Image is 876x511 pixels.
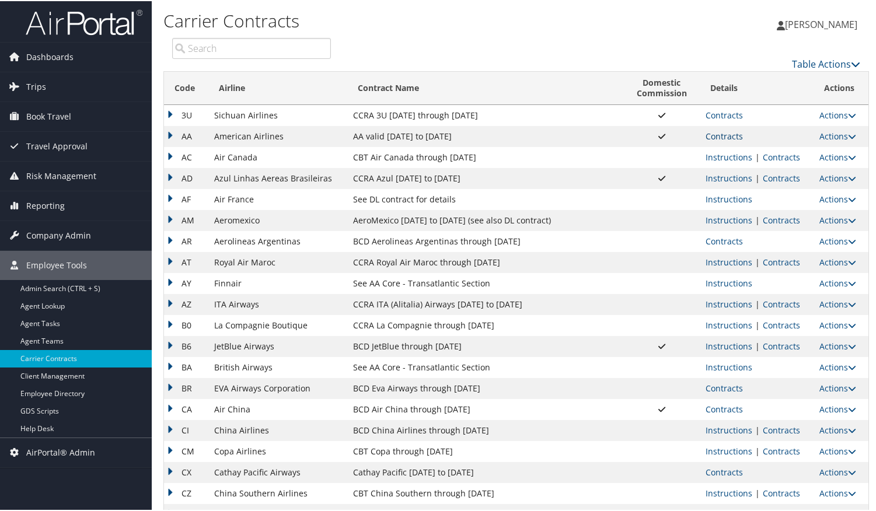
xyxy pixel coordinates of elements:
[752,339,763,351] span: |
[208,377,347,398] td: EVA Airways Corporation
[706,402,743,414] a: View Contracts
[752,297,763,309] span: |
[164,482,208,503] td: CZ
[347,440,624,461] td: CBT Copa through [DATE]
[26,71,46,100] span: Trips
[777,6,869,41] a: [PERSON_NAME]
[819,381,856,393] a: Actions
[706,129,743,141] a: View Contracts
[763,318,800,330] a: View Contracts
[208,272,347,293] td: Finnair
[208,482,347,503] td: China Southern Airlines
[706,192,752,204] a: View Ticketing Instructions
[792,57,860,69] a: Table Actions
[763,423,800,435] a: View Contracts
[706,423,752,435] a: View Ticketing Instructions
[26,250,87,279] span: Employee Tools
[208,230,347,251] td: Aerolineas Argentinas
[763,213,800,225] a: View Contracts
[819,402,856,414] a: Actions
[347,188,624,209] td: See DL contract for details
[347,377,624,398] td: BCD Eva Airways through [DATE]
[164,167,208,188] td: AD
[347,398,624,419] td: BCD Air China through [DATE]
[208,125,347,146] td: American Airlines
[706,444,752,456] a: View Ticketing Instructions
[347,314,624,335] td: CCRA La Compagnie through [DATE]
[819,487,856,498] a: Actions
[763,150,800,162] a: View Contracts
[347,482,624,503] td: CBT China Southern through [DATE]
[347,209,624,230] td: AeroMexico [DATE] to [DATE] (see also DL contract)
[208,314,347,335] td: La Compagnie Boutique
[763,256,800,267] a: View Contracts
[819,213,856,225] a: Actions
[706,171,752,183] a: View Ticketing Instructions
[208,440,347,461] td: Copa Airlines
[347,167,624,188] td: CCRA Azul [DATE] to [DATE]
[706,150,752,162] a: View Ticketing Instructions
[208,293,347,314] td: ITA Airways
[819,171,856,183] a: Actions
[164,335,208,356] td: B6
[164,125,208,146] td: AA
[814,71,868,104] th: Actions
[819,150,856,162] a: Actions
[347,104,624,125] td: CCRA 3U [DATE] through [DATE]
[164,71,208,104] th: Code: activate to sort column descending
[163,8,634,32] h1: Carrier Contracts
[706,108,743,120] a: View Contracts
[26,160,96,190] span: Risk Management
[752,487,763,498] span: |
[208,251,347,272] td: Royal Air Maroc
[763,487,800,498] a: View Contracts
[164,104,208,125] td: 3U
[164,209,208,230] td: AM
[26,220,91,249] span: Company Admin
[819,192,856,204] a: Actions
[706,318,752,330] a: View Ticketing Instructions
[706,235,743,246] a: View Contracts
[347,356,624,377] td: See AA Core - Transatlantic Section
[164,146,208,167] td: AC
[347,125,624,146] td: AA valid [DATE] to [DATE]
[164,293,208,314] td: AZ
[164,272,208,293] td: AY
[208,209,347,230] td: Aeromexico
[752,423,763,435] span: |
[208,146,347,167] td: Air Canada
[208,188,347,209] td: Air France
[700,71,814,104] th: Details: activate to sort column ascending
[208,419,347,440] td: China Airlines
[763,339,800,351] a: View Contracts
[208,356,347,377] td: British Airways
[763,297,800,309] a: View Contracts
[752,444,763,456] span: |
[706,276,752,288] a: View Ticketing Instructions
[347,335,624,356] td: BCD JetBlue through [DATE]
[26,8,142,35] img: airportal-logo.png
[819,297,856,309] a: Actions
[706,360,752,372] a: View Ticketing Instructions
[164,230,208,251] td: AR
[208,71,347,104] th: Airline: activate to sort column ascending
[706,487,752,498] a: View Ticketing Instructions
[347,293,624,314] td: CCRA ITA (Alitalia) Airways [DATE] to [DATE]
[347,272,624,293] td: See AA Core - Transatlantic Section
[164,377,208,398] td: BR
[208,461,347,482] td: Cathay Pacific Airways
[752,171,763,183] span: |
[706,339,752,351] a: View Ticketing Instructions
[785,17,857,30] span: [PERSON_NAME]
[752,213,763,225] span: |
[752,256,763,267] span: |
[347,71,624,104] th: Contract Name: activate to sort column ascending
[819,276,856,288] a: Actions
[347,251,624,272] td: CCRA Royal Air Maroc through [DATE]
[172,37,331,58] input: Search
[819,256,856,267] a: Actions
[752,318,763,330] span: |
[208,167,347,188] td: Azul Linhas Aereas Brasileiras
[164,461,208,482] td: CX
[26,190,65,219] span: Reporting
